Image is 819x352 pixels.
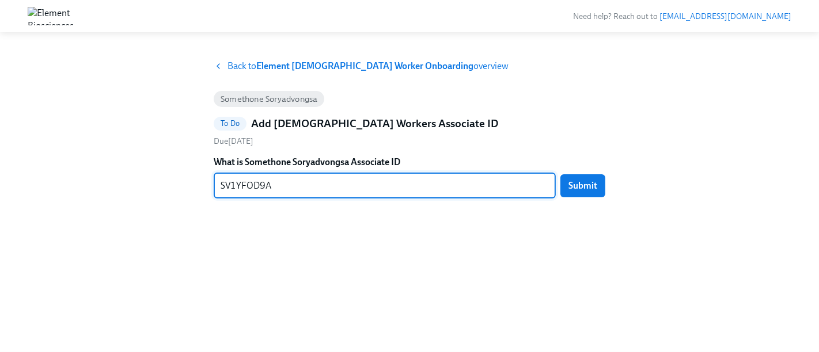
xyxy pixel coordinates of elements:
span: Somethone Soryadvongsa [214,95,324,104]
span: Need help? Reach out to [573,12,791,21]
a: [EMAIL_ADDRESS][DOMAIN_NAME] [659,12,791,21]
img: Element Biosciences [28,7,74,25]
span: To Do [214,119,247,128]
textarea: SV1YFOD9A [221,179,549,193]
span: Back to overview [227,60,509,72]
label: What is Somethone Soryadvongsa Associate ID [214,156,605,169]
h5: Add [DEMOGRAPHIC_DATA] Workers Associate ID [251,116,498,131]
span: Wednesday, August 13th 2025, 9:00 am [214,136,253,146]
strong: Element [DEMOGRAPHIC_DATA] Worker Onboarding [256,60,473,71]
span: Submit [568,180,597,192]
button: Submit [560,174,605,197]
a: Back toElement [DEMOGRAPHIC_DATA] Worker Onboardingoverview [214,60,605,72]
